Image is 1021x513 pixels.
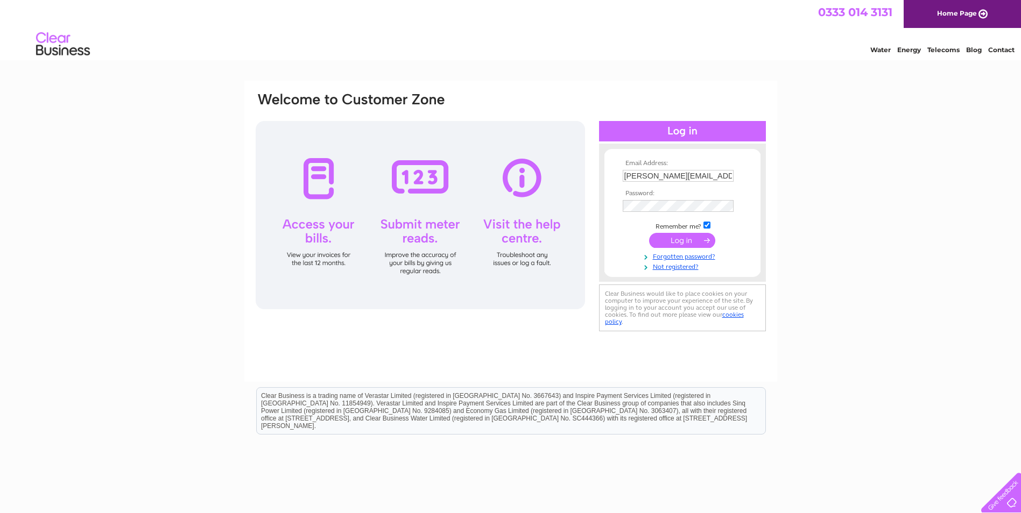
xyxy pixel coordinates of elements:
[966,46,982,54] a: Blog
[623,261,745,271] a: Not registered?
[605,311,744,325] a: cookies policy
[36,28,90,61] img: logo.png
[257,6,765,52] div: Clear Business is a trading name of Verastar Limited (registered in [GEOGRAPHIC_DATA] No. 3667643...
[620,190,745,197] th: Password:
[818,5,892,19] a: 0333 014 3131
[988,46,1015,54] a: Contact
[897,46,921,54] a: Energy
[623,251,745,261] a: Forgotten password?
[599,284,766,331] div: Clear Business would like to place cookies on your computer to improve your experience of the sit...
[649,233,715,248] input: Submit
[870,46,891,54] a: Water
[927,46,960,54] a: Telecoms
[620,220,745,231] td: Remember me?
[620,160,745,167] th: Email Address:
